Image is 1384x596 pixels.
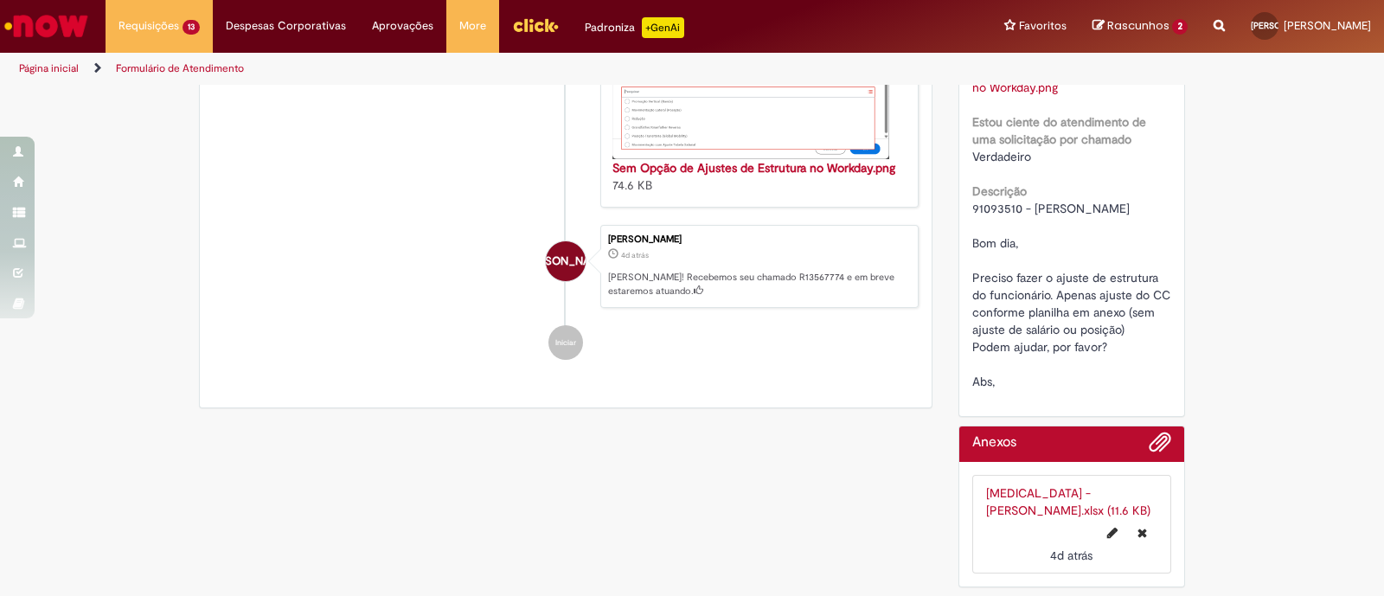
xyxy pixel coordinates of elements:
b: Estou ciente do atendimento de uma solicitação por chamado [972,114,1146,147]
div: [PERSON_NAME] [608,234,909,245]
time: 25/09/2025 16:22:34 [621,250,649,260]
span: [PERSON_NAME] [522,240,609,282]
h2: Anexos [972,435,1016,451]
button: Adicionar anexos [1149,431,1171,462]
span: [PERSON_NAME] [1284,18,1371,33]
button: Excluir Change Job - RAFAEL COELHO MARTINS.xlsx [1127,519,1157,547]
a: Download de Sem Opção de Ajustes de Estrutura no Workday.png [972,62,1169,95]
span: 13 [183,20,200,35]
span: Aprovações [372,17,433,35]
a: Formulário de Atendimento [116,61,244,75]
a: [MEDICAL_DATA] - [PERSON_NAME].xlsx (11.6 KB) [986,485,1150,518]
p: +GenAi [642,17,684,38]
span: More [459,17,486,35]
span: Rascunhos [1107,17,1169,34]
span: 4d atrás [621,250,649,260]
a: Página inicial [19,61,79,75]
span: Favoritos [1019,17,1067,35]
button: Editar nome de arquivo Change Job - RAFAEL COELHO MARTINS.xlsx [1097,519,1128,547]
span: Despesas Corporativas [226,17,346,35]
span: Requisições [119,17,179,35]
time: 25/09/2025 16:21:58 [1050,548,1092,563]
b: Descrição [972,183,1027,199]
span: 91093510 - [PERSON_NAME] Bom dia, Preciso fazer o ajuste de estrutura do funcionário. Apenas ajus... [972,201,1174,389]
span: 4d atrás [1050,548,1092,563]
span: 2 [1172,19,1188,35]
span: Verdadeiro [972,149,1031,164]
img: ServiceNow [2,9,91,43]
a: Sem Opção de Ajustes de Estrutura no Workday.png [612,160,895,176]
div: Junior Althoff [546,241,586,281]
ul: Trilhas de página [13,53,910,85]
li: Junior Althoff [213,225,919,308]
a: Rascunhos [1092,18,1188,35]
p: [PERSON_NAME]! Recebemos seu chamado R13567774 e em breve estaremos atuando. [608,271,909,298]
span: [PERSON_NAME] [1251,20,1318,31]
div: 74.6 KB [612,159,900,194]
div: Padroniza [585,17,684,38]
img: click_logo_yellow_360x200.png [512,12,559,38]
